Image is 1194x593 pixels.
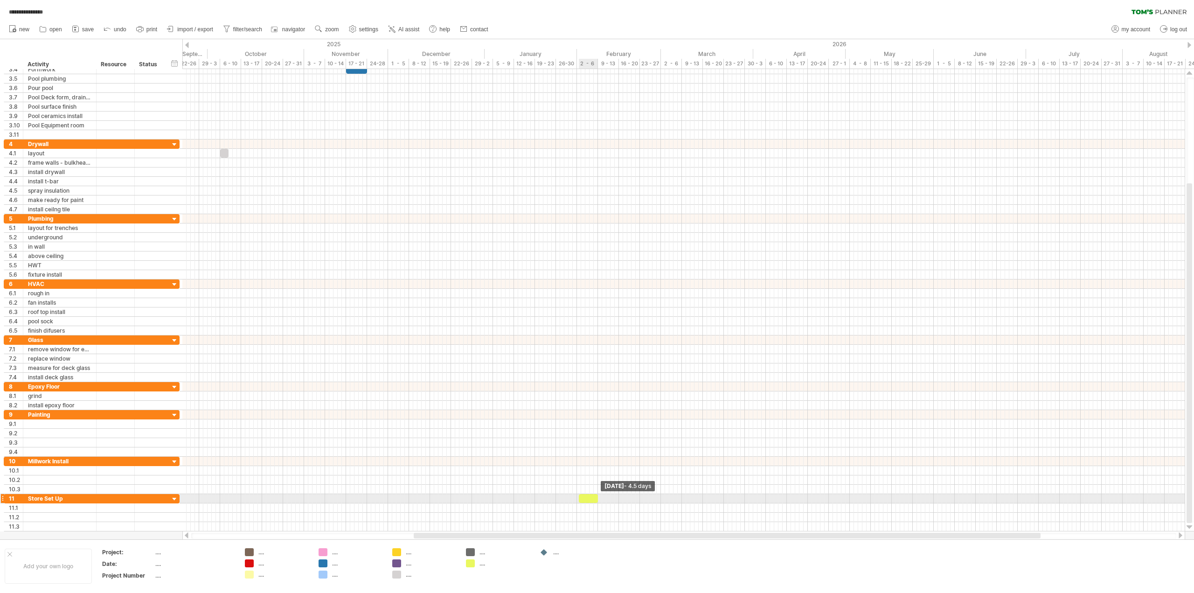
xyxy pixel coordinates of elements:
[28,335,91,344] div: Glass
[9,363,23,372] div: 7.3
[28,354,91,363] div: replace window
[28,410,91,419] div: Painting
[28,382,91,391] div: Epoxy Floor
[28,65,91,74] div: Formwork
[155,572,234,579] div: ....
[9,307,23,316] div: 6.3
[661,59,682,69] div: 2 - 6
[388,59,409,69] div: 1 - 5
[745,59,766,69] div: 30 - 3
[28,289,91,298] div: rough in
[332,548,383,556] div: ....
[220,59,241,69] div: 6 - 10
[753,49,846,59] div: April 2026
[9,279,23,288] div: 6
[556,59,577,69] div: 26-30
[28,298,91,307] div: fan installs
[9,186,23,195] div: 4.5
[430,59,451,69] div: 15 - 19
[577,59,598,69] div: 2 - 6
[9,419,23,428] div: 9.1
[19,26,29,33] span: new
[28,307,91,316] div: roof top install
[9,354,23,363] div: 7.2
[325,26,339,33] span: zoom
[892,59,913,69] div: 18 - 22
[28,167,91,176] div: install drywall
[28,261,91,270] div: HWT
[139,60,160,69] div: Status
[9,205,23,214] div: 4.7
[233,26,262,33] span: filter/search
[9,447,23,456] div: 9.4
[1123,59,1144,69] div: 3 - 7
[146,26,157,33] span: print
[9,391,23,400] div: 8.1
[82,26,94,33] span: save
[9,485,23,494] div: 10.3
[28,121,91,130] div: Pool Equipment room
[9,429,23,438] div: 9.2
[703,59,724,69] div: 16 - 20
[5,549,92,584] div: Add your own logo
[398,26,419,33] span: AI assist
[7,23,32,35] a: new
[406,548,457,556] div: ....
[479,559,530,567] div: ....
[9,382,23,391] div: 8
[9,195,23,204] div: 4.6
[28,140,91,148] div: Drywall
[1018,59,1039,69] div: 29 - 3
[386,23,422,35] a: AI assist
[9,457,23,466] div: 10
[9,158,23,167] div: 4.2
[332,559,383,567] div: ....
[28,74,91,83] div: Pool plumbing
[28,102,91,111] div: Pool surface finish
[406,571,457,579] div: ....
[155,548,234,556] div: ....
[325,59,346,69] div: 10 - 14
[28,186,91,195] div: spray insulation
[28,317,91,326] div: pool sock
[28,401,91,410] div: install epoxy floor
[601,481,655,491] div: [DATE]
[28,84,91,92] div: Pour pool
[101,60,129,69] div: Resource
[1122,26,1150,33] span: my account
[997,59,1018,69] div: 22-26
[427,23,453,35] a: help
[406,559,457,567] div: ....
[165,23,216,35] a: import / export
[9,214,23,223] div: 5
[640,59,661,69] div: 23 - 27
[9,513,23,522] div: 11.2
[1060,59,1081,69] div: 13 - 17
[766,59,787,69] div: 6 - 10
[934,59,955,69] div: 1 - 5
[1026,49,1123,59] div: July 2026
[514,59,535,69] div: 12 - 16
[9,326,23,335] div: 6.5
[619,59,640,69] div: 16 - 20
[28,177,91,186] div: install t-bar
[829,59,850,69] div: 27 - 1
[9,261,23,270] div: 5.5
[28,326,91,335] div: finish difusers
[28,373,91,382] div: install deck glass
[9,401,23,410] div: 8.2
[9,317,23,326] div: 6.4
[976,59,997,69] div: 15 - 19
[28,242,91,251] div: in wall
[871,59,892,69] div: 11 - 15
[409,59,430,69] div: 8 - 12
[9,438,23,447] div: 9.3
[102,548,153,556] div: Project:
[485,49,577,59] div: January 2026
[28,195,91,204] div: make ready for paint
[472,59,493,69] div: 29 - 2
[367,59,388,69] div: 24-28
[9,466,23,475] div: 10.1
[102,560,153,568] div: Date:
[808,59,829,69] div: 20-24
